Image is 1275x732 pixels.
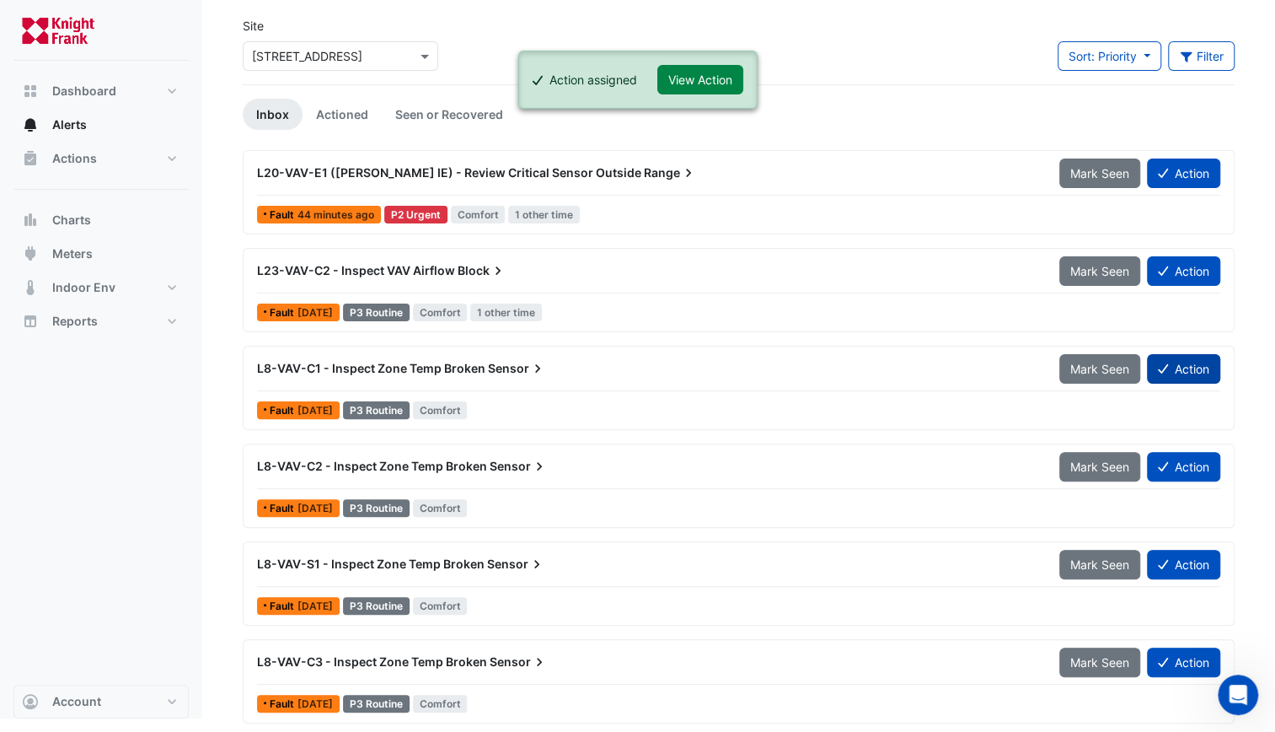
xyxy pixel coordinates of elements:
[413,401,468,419] span: Comfort
[13,685,189,719] button: Account
[243,17,264,35] label: Site
[13,203,189,237] button: Charts
[470,304,542,321] span: 1 other time
[297,600,333,612] span: Tue 23-Sep-2025 10:15 AEST
[303,99,382,130] a: Actioned
[22,83,39,100] app-icon: Dashboard
[413,499,468,517] span: Comfort
[243,99,303,130] a: Inbox
[297,306,333,319] span: Fri 03-Oct-2025 07:45 AEST
[52,693,101,710] span: Account
[52,313,98,330] span: Reports
[343,597,410,615] div: P3 Routine
[270,503,297,514] span: Fault
[22,116,39,133] app-icon: Alerts
[270,699,297,709] span: Fault
[52,116,87,133] span: Alerts
[413,695,468,713] span: Comfort
[1218,675,1258,715] iframe: Intercom live chat
[297,502,333,514] span: Tue 23-Sep-2025 10:15 AEST
[1058,41,1161,71] button: Sort: Priority
[257,165,641,180] span: L20-VAV-E1 ([PERSON_NAME] IE) - Review Critical Sensor Outside
[13,108,189,142] button: Alerts
[508,206,580,223] span: 1 other time
[52,279,115,296] span: Indoor Env
[270,406,297,416] span: Fault
[1168,41,1235,71] button: Filter
[1147,550,1220,579] button: Action
[343,695,410,713] div: P3 Routine
[52,245,93,262] span: Meters
[1059,550,1140,579] button: Mark Seen
[343,401,410,419] div: P3 Routine
[257,557,485,571] span: L8-VAV-S1 - Inspect Zone Temp Broken
[20,13,96,47] img: Company Logo
[257,459,487,473] span: L8-VAV-C2 - Inspect Zone Temp Broken
[413,597,468,615] span: Comfort
[1070,264,1129,278] span: Mark Seen
[1147,159,1220,188] button: Action
[413,304,468,321] span: Comfort
[297,697,333,710] span: Tue 16-Sep-2025 10:30 AEST
[270,601,297,611] span: Fault
[270,308,297,318] span: Fault
[1070,655,1129,670] span: Mark Seen
[22,150,39,167] app-icon: Actions
[52,212,91,229] span: Charts
[257,654,487,669] span: L8-VAV-C3 - Inspect Zone Temp Broken
[22,212,39,229] app-icon: Charts
[1059,354,1140,384] button: Mark Seen
[13,142,189,175] button: Actions
[487,556,545,573] span: Sensor
[1147,452,1220,482] button: Action
[1069,49,1137,63] span: Sort: Priority
[343,499,410,517] div: P3 Routine
[1070,362,1129,376] span: Mark Seen
[13,74,189,108] button: Dashboard
[451,206,506,223] span: Comfort
[458,262,506,279] span: Block
[22,313,39,330] app-icon: Reports
[1059,452,1140,482] button: Mark Seen
[1059,648,1140,677] button: Mark Seen
[297,404,333,417] span: Tue 23-Sep-2025 10:45 AEST
[490,458,548,475] span: Sensor
[52,150,97,167] span: Actions
[657,65,743,94] button: View Action
[1147,648,1220,677] button: Action
[1147,256,1220,286] button: Action
[1070,557,1129,572] span: Mark Seen
[1059,159,1140,188] button: Mark Seen
[13,237,189,271] button: Meters
[1147,354,1220,384] button: Action
[1059,256,1140,286] button: Mark Seen
[1070,166,1129,180] span: Mark Seen
[257,361,485,375] span: L8-VAV-C1 - Inspect Zone Temp Broken
[1070,460,1129,474] span: Mark Seen
[22,245,39,262] app-icon: Meters
[13,304,189,338] button: Reports
[270,210,297,220] span: Fault
[257,263,455,277] span: L23-VAV-C2 - Inspect VAV Airflow
[52,83,116,100] span: Dashboard
[22,279,39,296] app-icon: Indoor Env
[382,99,517,130] a: Seen or Recovered
[549,71,637,89] div: Action assigned
[343,304,410,321] div: P3 Routine
[644,164,697,181] span: Range
[297,208,374,221] span: Fri 10-Oct-2025 09:30 AEDT
[490,654,548,670] span: Sensor
[488,360,546,377] span: Sensor
[13,271,189,304] button: Indoor Env
[384,206,447,223] div: P2 Urgent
